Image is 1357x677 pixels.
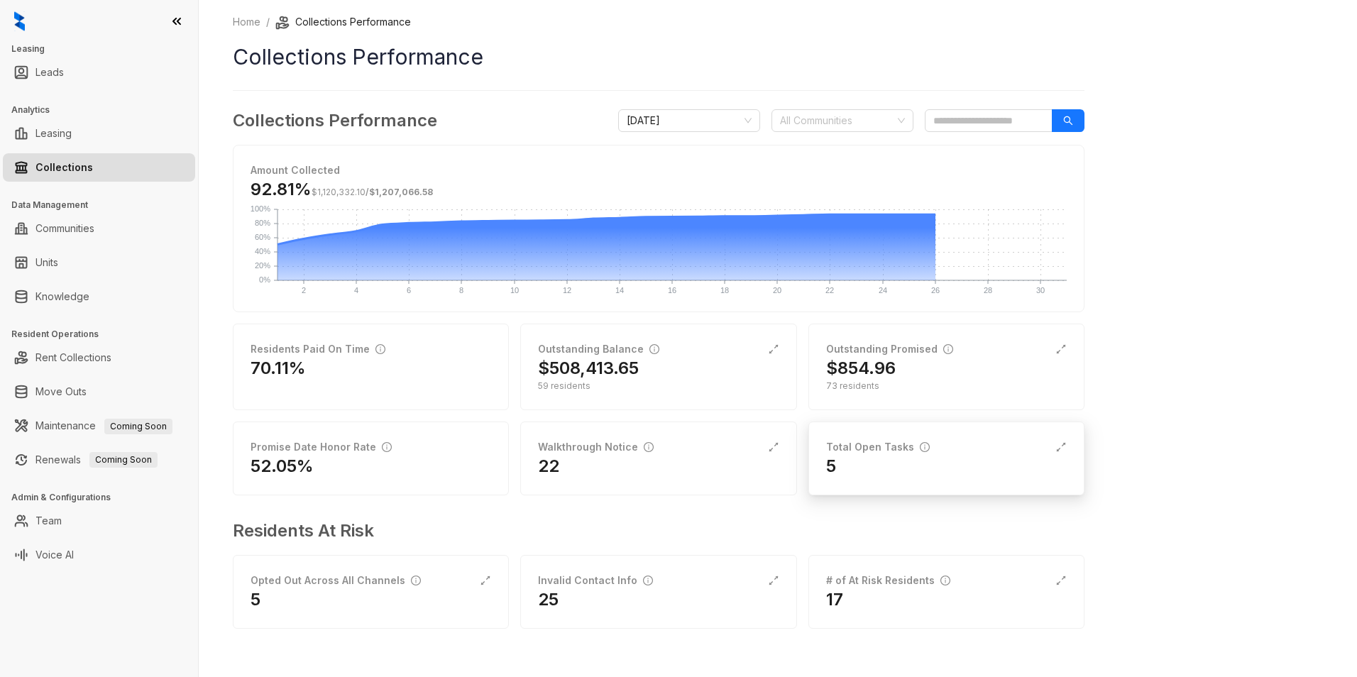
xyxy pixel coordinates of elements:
[3,282,195,311] li: Knowledge
[411,576,421,585] span: info-circle
[266,14,270,30] li: /
[230,14,263,30] a: Home
[3,248,195,277] li: Units
[251,178,433,201] h3: 92.81%
[312,187,433,197] span: /
[233,108,437,133] h3: Collections Performance
[627,110,752,131] span: August 2025
[879,286,887,295] text: 24
[943,344,953,354] span: info-circle
[251,164,340,176] strong: Amount Collected
[11,491,198,504] h3: Admin & Configurations
[931,286,940,295] text: 26
[1036,286,1045,295] text: 30
[3,507,195,535] li: Team
[11,328,198,341] h3: Resident Operations
[11,199,198,211] h3: Data Management
[826,357,896,380] h2: $854.96
[538,341,659,357] div: Outstanding Balance
[826,455,836,478] h2: 5
[35,378,87,406] a: Move Outs
[251,357,306,380] h2: 70.11%
[35,282,89,311] a: Knowledge
[35,343,111,372] a: Rent Collections
[251,204,270,213] text: 100%
[3,153,195,182] li: Collections
[35,541,74,569] a: Voice AI
[275,14,411,30] li: Collections Performance
[538,588,559,611] h2: 25
[3,214,195,243] li: Communities
[255,261,270,270] text: 20%
[35,446,158,474] a: RenewalsComing Soon
[3,119,195,148] li: Leasing
[1055,575,1067,586] span: expand-alt
[459,286,463,295] text: 8
[233,518,1073,544] h3: Residents At Risk
[251,588,260,611] h2: 5
[768,343,779,355] span: expand-alt
[480,575,491,586] span: expand-alt
[3,412,195,440] li: Maintenance
[768,575,779,586] span: expand-alt
[984,286,992,295] text: 28
[668,286,676,295] text: 16
[104,419,172,434] span: Coming Soon
[920,442,930,452] span: info-circle
[14,11,25,31] img: logo
[11,104,198,116] h3: Analytics
[826,573,950,588] div: # of At Risk Residents
[826,341,953,357] div: Outstanding Promised
[538,455,559,478] h2: 22
[826,380,1067,392] div: 73 residents
[407,286,411,295] text: 6
[354,286,358,295] text: 4
[644,442,654,452] span: info-circle
[382,442,392,452] span: info-circle
[35,248,58,277] a: Units
[649,344,659,354] span: info-circle
[233,41,1084,73] h1: Collections Performance
[11,43,198,55] h3: Leasing
[35,507,62,535] a: Team
[369,187,433,197] span: $1,207,066.58
[538,573,653,588] div: Invalid Contact Info
[1063,116,1073,126] span: search
[35,153,93,182] a: Collections
[940,576,950,585] span: info-circle
[720,286,729,295] text: 18
[538,380,779,392] div: 59 residents
[1055,343,1067,355] span: expand-alt
[255,247,270,255] text: 40%
[826,439,930,455] div: Total Open Tasks
[826,588,843,611] h2: 17
[35,58,64,87] a: Leads
[251,341,385,357] div: Residents Paid On Time
[375,344,385,354] span: info-circle
[259,275,270,284] text: 0%
[768,441,779,453] span: expand-alt
[643,576,653,585] span: info-circle
[773,286,781,295] text: 20
[251,573,421,588] div: Opted Out Across All Channels
[563,286,571,295] text: 12
[538,439,654,455] div: Walkthrough Notice
[3,58,195,87] li: Leads
[35,119,72,148] a: Leasing
[538,357,639,380] h2: $508,413.65
[1055,441,1067,453] span: expand-alt
[255,219,270,227] text: 80%
[312,187,366,197] span: $1,120,332.10
[251,439,392,455] div: Promise Date Honor Rate
[89,452,158,468] span: Coming Soon
[3,378,195,406] li: Move Outs
[615,286,624,295] text: 14
[510,286,519,295] text: 10
[3,541,195,569] li: Voice AI
[35,214,94,243] a: Communities
[3,446,195,474] li: Renewals
[251,455,314,478] h2: 52.05%
[255,233,270,241] text: 60%
[825,286,834,295] text: 22
[3,343,195,372] li: Rent Collections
